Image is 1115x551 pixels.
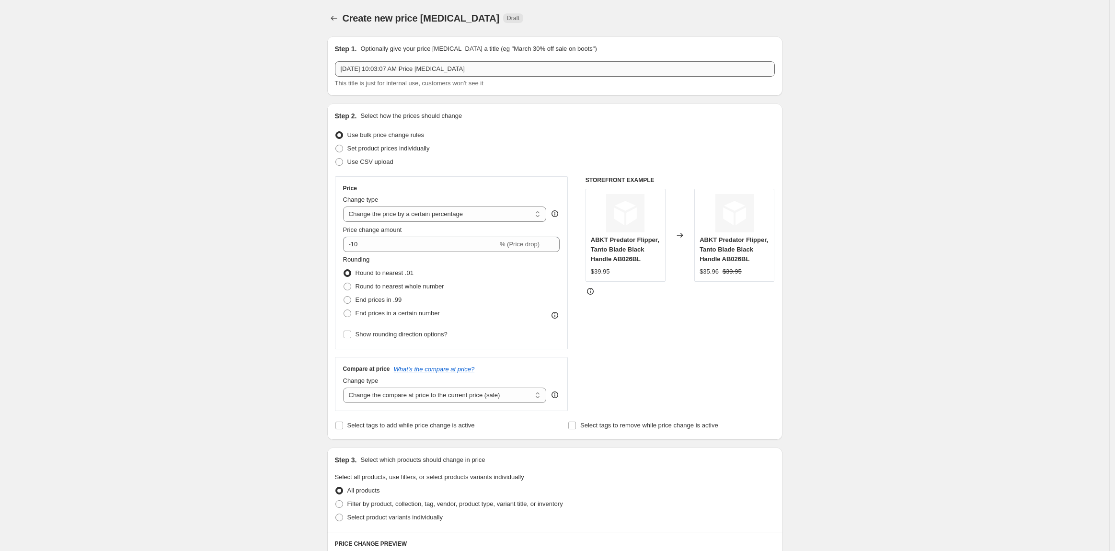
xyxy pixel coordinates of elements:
span: Change type [343,196,379,203]
span: Price change amount [343,226,402,233]
h3: Price [343,184,357,192]
input: 30% off holiday sale [335,61,775,77]
input: -15 [343,237,498,252]
p: Select how the prices should change [360,111,462,121]
span: ABKT Predator Flipper, Tanto Blade Black Handle AB026BL [700,236,768,263]
span: Select tags to remove while price change is active [580,422,718,429]
span: Select tags to add while price change is active [347,422,475,429]
h6: PRICE CHANGE PREVIEW [335,540,775,548]
span: End prices in .99 [356,296,402,303]
p: Select which products should change in price [360,455,485,465]
span: Change type [343,377,379,384]
span: Use CSV upload [347,158,393,165]
div: help [550,390,560,400]
h6: STOREFRONT EXAMPLE [586,176,775,184]
span: Filter by product, collection, tag, vendor, product type, variant title, or inventory [347,500,563,507]
p: Optionally give your price [MEDICAL_DATA] a title (eg "March 30% off sale on boots") [360,44,597,54]
h3: Compare at price [343,365,390,373]
img: no-image-white-standard_34627d6d-c6b8-4d82-ab3b-f3a34134d507_80x.png [715,194,754,232]
span: This title is just for internal use, customers won't see it [335,80,483,87]
span: Draft [507,14,519,22]
span: % (Price drop) [500,241,540,248]
h2: Step 3. [335,455,357,465]
button: What's the compare at price? [394,366,475,373]
button: Price change jobs [327,11,341,25]
img: no-image-white-standard_34627d6d-c6b8-4d82-ab3b-f3a34134d507_80x.png [606,194,644,232]
h2: Step 1. [335,44,357,54]
span: Show rounding direction options? [356,331,448,338]
div: help [550,209,560,218]
span: Set product prices individually [347,145,430,152]
span: ABKT Predator Flipper, Tanto Blade Black Handle AB026BL [591,236,659,263]
span: All products [347,487,380,494]
span: Select all products, use filters, or select products variants individually [335,473,524,481]
span: Round to nearest whole number [356,283,444,290]
span: Create new price [MEDICAL_DATA] [343,13,500,23]
span: Select product variants individually [347,514,443,521]
span: Rounding [343,256,370,263]
strike: $39.95 [723,267,742,276]
span: End prices in a certain number [356,310,440,317]
div: $35.96 [700,267,719,276]
div: $39.95 [591,267,610,276]
h2: Step 2. [335,111,357,121]
span: Use bulk price change rules [347,131,424,138]
span: Round to nearest .01 [356,269,414,276]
